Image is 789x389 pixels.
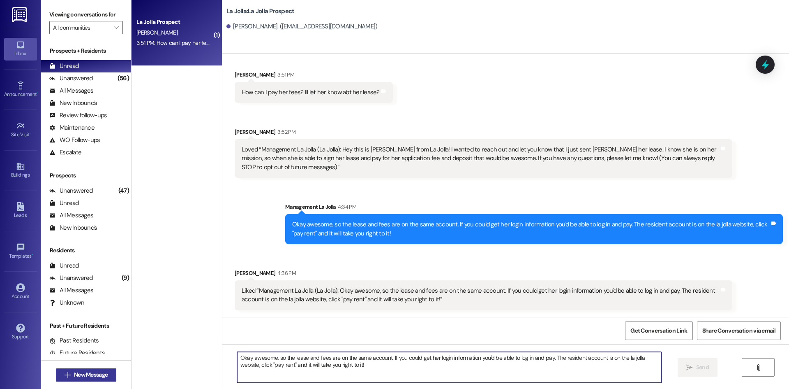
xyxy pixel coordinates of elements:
div: (9) [120,272,131,284]
div: La Jolla Prospect [136,18,212,26]
a: Buildings [4,159,37,182]
span: Get Conversation Link [630,326,687,335]
i:  [65,372,71,378]
div: Unanswered [49,274,93,282]
input: All communities [53,21,110,34]
a: Inbox [4,38,37,60]
label: Viewing conversations for [49,8,123,21]
button: New Message [56,368,117,382]
div: How can I pay her fees? Ill let her know abt her lease? [242,88,380,97]
a: Templates • [4,240,37,263]
div: Residents [41,246,131,255]
div: Unread [49,199,79,207]
span: Share Conversation via email [702,326,775,335]
span: [PERSON_NAME] [136,29,178,36]
div: Escalate [49,148,81,157]
div: (47) [116,184,131,197]
div: 3:51 PM: How can I pay her fees? Ill let her know abt her lease? [136,39,284,47]
a: Site Visit • [4,119,37,141]
div: 4:36 PM [275,269,295,277]
div: Prospects + Residents [41,47,131,55]
button: Get Conversation Link [625,321,692,340]
i:  [114,24,118,31]
div: All Messages [49,211,93,220]
div: All Messages [49,86,93,95]
button: Send [678,358,717,377]
i:  [755,364,761,371]
span: New Message [74,370,108,379]
div: Management La Jolla [285,203,783,214]
div: Unknown [49,298,84,307]
div: [PERSON_NAME] [235,70,393,82]
span: • [37,90,38,96]
img: ResiDesk Logo [12,7,29,22]
div: All Messages [49,286,93,295]
div: Past Residents [49,336,99,345]
span: Send [696,363,709,372]
div: 4:34 PM [336,203,356,211]
div: 3:51 PM [275,70,294,79]
div: WO Follow-ups [49,136,100,144]
div: Past + Future Residents [41,321,131,330]
div: Unanswered [49,74,93,83]
div: Unread [49,261,79,270]
div: New Inbounds [49,224,97,232]
div: Unanswered [49,186,93,195]
a: Support [4,321,37,343]
div: [PERSON_NAME] [235,128,732,139]
div: Maintenance [49,123,95,132]
div: (56) [115,72,131,85]
a: Account [4,281,37,303]
div: Prospects [41,171,131,180]
div: Liked “Management La Jolla (La Jolla): Okay awesome, so the lease and fees are on the same accoun... [242,287,719,304]
div: Okay awesome, so the lease and fees are on the same account. If you could get her login informati... [292,220,770,238]
div: Review follow-ups [49,111,107,120]
b: La Jolla: La Jolla Prospect [226,7,295,16]
i:  [686,364,692,371]
div: 3:52 PM [275,128,295,136]
span: • [32,252,33,258]
div: Unread [49,62,79,70]
div: [PERSON_NAME] [235,269,732,280]
span: • [30,130,31,136]
div: New Inbounds [49,99,97,107]
div: Loved “Management La Jolla (La Jolla): Hey this is [PERSON_NAME] from La Jolla! I wanted to reach... [242,145,719,172]
div: [PERSON_NAME]. ([EMAIL_ADDRESS][DOMAIN_NAME]) [226,22,378,31]
div: Future Residents [49,349,105,357]
button: Share Conversation via email [697,321,781,340]
a: Leads [4,200,37,222]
